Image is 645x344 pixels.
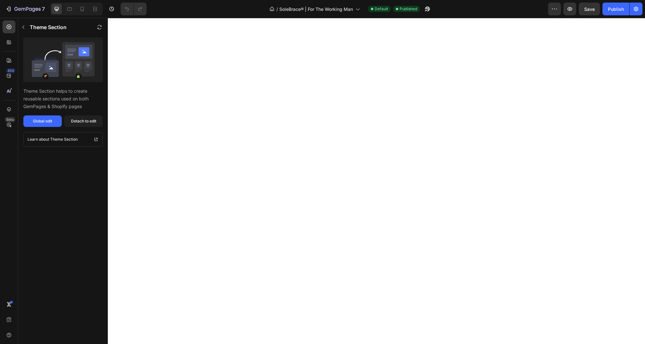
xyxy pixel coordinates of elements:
p: Theme Section helps to create reusable sections used on both GemPages & Shopify pages [23,87,103,110]
p: 7 [42,5,45,13]
div: 450 [6,68,15,73]
p: Learn about [28,136,49,143]
p: Theme Section [50,136,78,143]
span: Default [375,6,388,12]
p: Theme Section [30,23,67,31]
button: Save [579,3,600,15]
div: Beta [5,117,15,122]
iframe: Design area [108,18,645,344]
span: / [276,6,278,12]
a: Learn about Theme Section [23,132,103,147]
span: Published [400,6,417,12]
button: Detach to edit [64,115,103,127]
div: Publish [608,6,624,12]
iframe: Intercom live chat [623,313,639,328]
div: Detach to edit [71,118,96,124]
button: 7 [3,3,48,15]
div: Undo/Redo [121,3,147,15]
button: Publish [602,3,629,15]
div: Global edit [33,118,52,124]
span: Save [584,6,595,12]
button: Global edit [23,115,62,127]
span: SoleBrace® | For The Working Man [279,6,353,12]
